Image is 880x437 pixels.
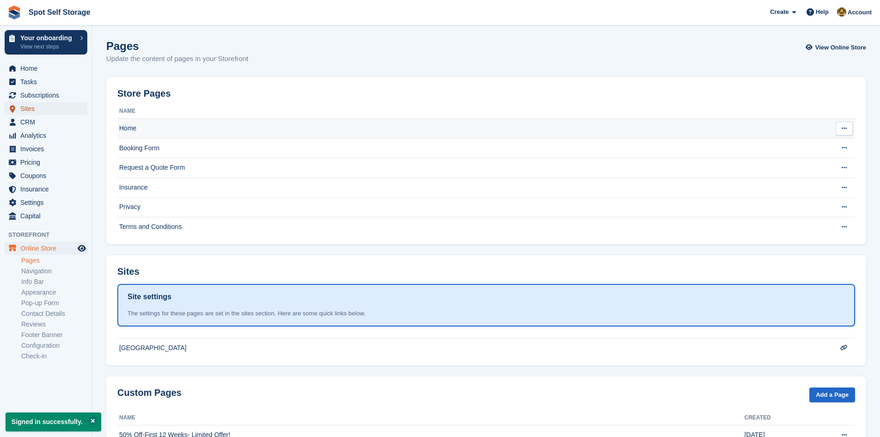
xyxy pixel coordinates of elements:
[5,183,87,196] a: menu
[20,89,76,102] span: Subscriptions
[5,156,87,169] a: menu
[848,8,872,17] span: Account
[21,256,87,265] a: Pages
[20,156,76,169] span: Pricing
[117,88,171,99] h2: Store Pages
[117,138,818,158] td: Booking Form
[20,62,76,75] span: Home
[21,352,87,361] a: Check-in
[117,178,818,197] td: Insurance
[106,54,249,64] p: Update the content of pages in your Storefront
[21,288,87,297] a: Appearance
[5,62,87,75] a: menu
[117,338,818,357] td: [GEOGRAPHIC_DATA]
[117,104,818,119] th: Name
[117,197,818,217] td: Privacy
[20,209,76,222] span: Capital
[5,30,87,55] a: Your onboarding View next steps
[809,388,855,403] a: Add a Page
[5,129,87,142] a: menu
[117,158,818,178] td: Request a Quote Form
[20,183,76,196] span: Insurance
[5,89,87,102] a: menu
[5,142,87,155] a: menu
[76,243,87,254] a: Preview store
[106,40,249,52] h1: Pages
[816,7,829,17] span: Help
[117,217,818,237] td: Terms and Conditions
[20,169,76,182] span: Coupons
[5,209,87,222] a: menu
[21,267,87,276] a: Navigation
[5,102,87,115] a: menu
[117,411,744,425] th: Name
[117,119,818,139] td: Home
[20,75,76,88] span: Tasks
[815,43,866,52] span: View Online Store
[837,7,846,17] img: Manoj Dubey
[20,43,75,51] p: View next steps
[744,411,818,425] th: Created
[5,75,87,88] a: menu
[5,242,87,255] a: menu
[20,102,76,115] span: Sites
[127,291,171,302] h1: Site settings
[21,309,87,318] a: Contact Details
[21,341,87,350] a: Configuration
[7,6,21,19] img: stora-icon-8386f47178a22dfd0bd8f6a31ec36ba5ce8667c1dd55bd0f319d3a0aa187defe.svg
[20,196,76,209] span: Settings
[127,309,845,318] div: The settings for these pages are set in the sites section. Here are some quick links below.
[8,230,92,240] span: Storefront
[770,7,789,17] span: Create
[808,40,866,55] a: View Online Store
[20,242,76,255] span: Online Store
[20,129,76,142] span: Analytics
[20,116,76,129] span: CRM
[25,5,94,20] a: Spot Self Storage
[21,299,87,308] a: Pop-up Form
[21,331,87,339] a: Footer Banner
[20,142,76,155] span: Invoices
[20,35,75,41] p: Your onboarding
[21,277,87,286] a: Info Bar
[6,412,101,431] p: Signed in successfully.
[5,169,87,182] a: menu
[5,116,87,129] a: menu
[5,196,87,209] a: menu
[117,388,182,398] h2: Custom Pages
[117,266,140,277] h2: Sites
[21,320,87,329] a: Reviews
